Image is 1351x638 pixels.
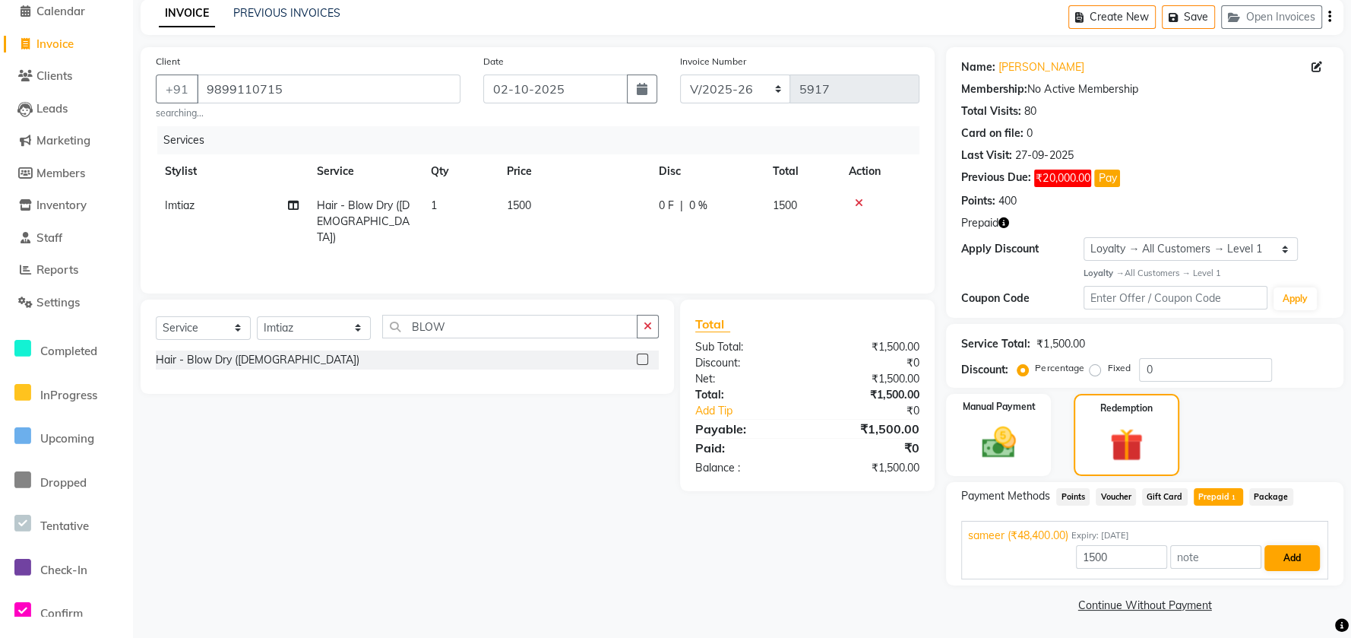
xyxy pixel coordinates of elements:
[40,344,97,358] span: Completed
[483,55,504,68] label: Date
[1056,488,1090,506] span: Points
[4,165,129,183] a: Members
[507,198,531,212] span: 1500
[382,315,638,338] input: Search or Scan
[1084,268,1124,278] strong: Loyalty →
[36,101,68,116] span: Leads
[4,132,129,150] a: Marketing
[40,475,87,490] span: Dropped
[961,81,1027,97] div: Membership:
[1194,488,1243,506] span: Prepaid
[4,262,129,279] a: Reports
[40,431,94,446] span: Upcoming
[998,59,1084,75] a: [PERSON_NAME]
[36,4,85,18] span: Calendar
[1035,361,1084,375] label: Percentage
[684,460,808,476] div: Balance :
[695,316,730,332] span: Total
[1094,170,1120,187] button: Pay
[961,103,1021,119] div: Total Visits:
[659,198,674,214] span: 0 F
[4,294,129,312] a: Settings
[1107,361,1130,375] label: Fixed
[40,519,89,533] span: Tentative
[165,198,195,212] span: Imtiaz
[36,262,78,277] span: Reports
[1273,287,1317,310] button: Apply
[680,198,683,214] span: |
[36,133,90,148] span: Marketing
[764,154,840,189] th: Total
[1024,103,1036,119] div: 80
[808,420,932,438] div: ₹1,500.00
[808,387,932,403] div: ₹1,500.00
[4,197,129,214] a: Inventory
[308,154,422,189] th: Service
[156,154,308,189] th: Stylist
[36,68,72,83] span: Clients
[1249,488,1293,506] span: Package
[1034,170,1091,187] span: ₹20,000.00
[36,295,80,309] span: Settings
[1142,488,1188,506] span: Gift Card
[1229,494,1238,503] span: 1
[961,215,998,231] span: Prepaid
[961,241,1084,257] div: Apply Discount
[808,439,932,457] div: ₹0
[1015,148,1073,163] div: 27-09-2025
[684,387,808,403] div: Total:
[684,339,808,355] div: Sub Total:
[684,420,808,438] div: Payable:
[40,563,87,577] span: Check-In
[684,371,808,387] div: Net:
[1096,488,1136,506] span: Voucher
[684,355,808,371] div: Discount:
[961,81,1328,97] div: No Active Membership
[828,403,932,419] div: ₹0
[36,37,74,51] span: Invoice
[1084,267,1328,280] div: All Customers → Level 1
[1076,545,1167,569] input: Amount
[689,198,707,214] span: 0 %
[1027,125,1033,141] div: 0
[36,230,62,245] span: Staff
[998,193,1017,209] div: 400
[961,362,1008,378] div: Discount:
[961,125,1024,141] div: Card on file:
[156,352,359,368] div: Hair - Blow Dry ([DEMOGRAPHIC_DATA])
[36,166,85,180] span: Members
[962,400,1035,414] label: Manual Payment
[961,193,995,209] div: Points:
[961,148,1012,163] div: Last Visit:
[949,598,1340,614] a: Continue Without Payment
[1100,402,1153,415] label: Redemption
[773,198,797,212] span: 1500
[4,68,129,85] a: Clients
[422,154,498,189] th: Qty
[971,423,1027,462] img: _cash.svg
[968,528,1068,544] span: sameer (₹48,400.00)
[808,339,932,355] div: ₹1,500.00
[1068,5,1156,29] button: Create New
[961,170,1031,187] div: Previous Due:
[1264,545,1320,571] button: Add
[1099,424,1153,465] img: _gift.svg
[4,100,129,118] a: Leads
[4,3,129,21] a: Calendar
[156,75,198,103] button: +91
[4,230,129,247] a: Staff
[680,55,746,68] label: Invoice Number
[1036,336,1084,352] div: ₹1,500.00
[684,403,828,419] a: Add Tip
[808,460,932,476] div: ₹1,500.00
[840,154,919,189] th: Action
[1221,5,1322,29] button: Open Invoices
[650,154,764,189] th: Disc
[157,126,931,154] div: Services
[1071,529,1128,542] span: Expiry: [DATE]
[197,75,460,103] input: Search by Name/Mobile/Email/Code
[40,606,83,621] span: Confirm
[961,290,1084,306] div: Coupon Code
[156,106,460,120] small: searching...
[317,198,410,244] span: Hair - Blow Dry ([DEMOGRAPHIC_DATA])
